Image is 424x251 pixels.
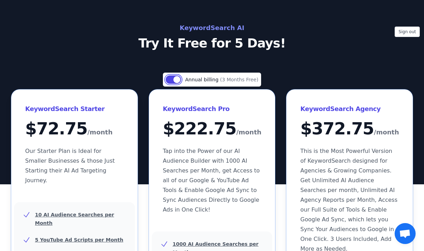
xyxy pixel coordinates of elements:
[163,148,260,213] span: Tap into the Power of our AI Audience Builder with 1000 AI Searches per Month, get Access to all ...
[300,103,399,115] h3: KeywordSearch Agency
[395,223,416,244] div: Open chat
[87,127,113,138] span: /month
[56,22,369,34] h2: KeywordSearch AI
[236,127,261,138] span: /month
[185,77,220,82] span: Annual billing
[300,120,399,138] div: $ 372.75
[56,36,369,50] p: Try It Free for 5 Days!
[25,120,124,138] div: $ 72.75
[35,237,123,243] u: 5 YouTube Ad Scripts per Month
[35,212,114,226] u: 10 AI Audience Searches per Month
[25,148,115,184] span: Our Starter Plan is Ideal for Smaller Businesses & those Just Starting their AI Ad Targeting Jour...
[395,27,420,37] button: Sign out
[163,120,261,138] div: $ 222.75
[163,103,261,115] h3: KeywordSearch Pro
[374,127,399,138] span: /month
[25,103,124,115] h3: KeywordSearch Starter
[220,77,259,82] span: (3 Months Free)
